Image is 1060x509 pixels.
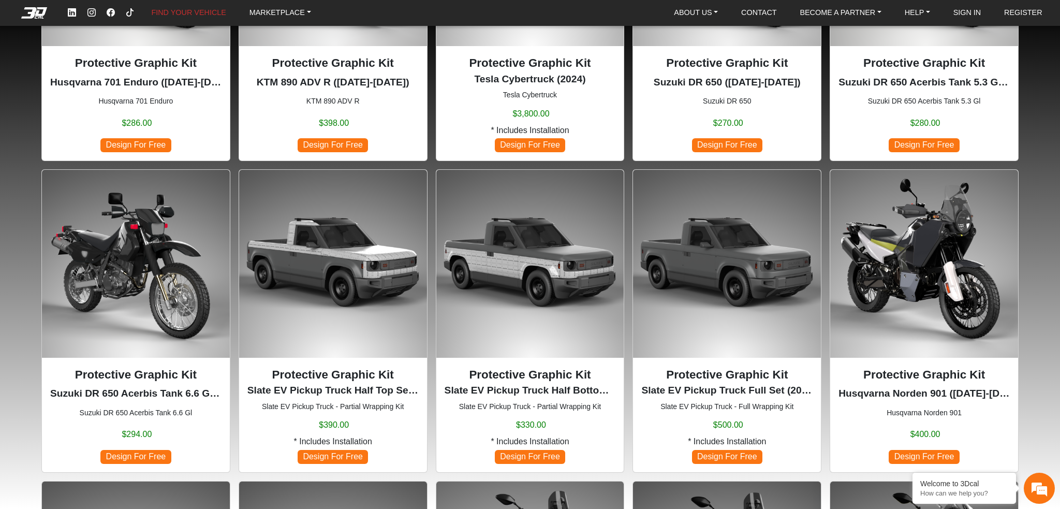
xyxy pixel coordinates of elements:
span: * Includes Installation [294,435,372,448]
span: Design For Free [100,138,171,152]
span: * Includes Installation [688,435,766,448]
div: Minimize live chat window [170,5,195,30]
p: Protective Graphic Kit [641,54,813,72]
div: Slate EV Pickup Truck - Partial Wrapping Kit [239,169,428,473]
span: Design For Free [692,138,762,152]
textarea: Type your message and hit 'Enter' [5,270,197,306]
small: Suzuki DR 650 Acerbis Tank 6.6 Gl [50,408,222,418]
p: Slate EV Pickup Truck Half Bottom Set (2026) [445,383,616,398]
span: Design For Free [298,138,368,152]
small: Slate EV Pickup Truck - Partial Wrapping Kit [445,401,616,412]
span: Design For Free [495,138,565,152]
span: We're online! [60,122,143,220]
p: Protective Graphic Kit [247,54,419,72]
div: Welcome to 3Dcal [920,479,1008,488]
span: Design For Free [100,450,171,464]
p: How can we help you? [920,489,1008,497]
small: Suzuki DR 650 [641,96,813,107]
a: BECOME A PARTNER [796,5,885,21]
p: Husqvarna Norden 901 (2021-2024) [838,386,1010,401]
small: Suzuki DR 650 Acerbis Tank 5.3 Gl [838,96,1010,107]
span: $280.00 [910,117,940,129]
span: Design For Free [298,450,368,464]
small: Slate EV Pickup Truck - Partial Wrapping Kit [247,401,419,412]
img: Norden 901null2021-2024 [830,170,1018,358]
p: Protective Graphic Kit [50,54,222,72]
small: Husqvarna 701 Enduro [50,96,222,107]
p: Suzuki DR 650 Acerbis Tank 6.6 Gl (1996-2024) [50,386,222,401]
span: * Includes Installation [491,124,569,137]
img: EV Pickup TruckHalf Top Set2026 [239,170,427,358]
p: Protective Graphic Kit [838,54,1010,72]
span: Design For Free [889,450,959,464]
small: Slate EV Pickup Truck - Full Wrapping Kit [641,401,813,412]
a: MARKETPLACE [245,5,315,21]
p: Protective Graphic Kit [445,366,616,384]
span: $286.00 [122,117,152,129]
div: Husqvarna Norden 901 [830,169,1019,473]
span: $270.00 [713,117,743,129]
div: Chat with us now [69,54,189,68]
p: Protective Graphic Kit [247,366,419,384]
p: Tesla Cybertruck (2024) [445,72,616,87]
div: Slate EV Pickup Truck - Partial Wrapping Kit [436,169,625,473]
div: FAQs [69,306,134,338]
span: Conversation [5,324,69,331]
p: Protective Graphic Kit [50,366,222,384]
p: Suzuki DR 650 Acerbis Tank 5.3 Gl (1996-2024) [838,75,1010,90]
span: $500.00 [713,419,743,431]
p: Slate EV Pickup Truck Half Top Set (2026) [247,383,419,398]
span: Design For Free [889,138,959,152]
p: Suzuki DR 650 (1996-2024) [641,75,813,90]
a: CONTACT [737,5,781,21]
span: $294.00 [122,428,152,441]
span: Design For Free [495,450,565,464]
img: DR 650Acerbis Tank 6.6 Gl1996-2024 [42,170,230,358]
span: $398.00 [319,117,349,129]
small: KTM 890 ADV R [247,96,419,107]
div: Articles [133,306,197,338]
span: $330.00 [516,419,546,431]
p: Protective Graphic Kit [838,366,1010,384]
img: EV Pickup TruckHalf Bottom Set2026 [436,170,624,358]
p: Protective Graphic Kit [641,366,813,384]
span: * Includes Installation [491,435,569,448]
small: Tesla Cybertruck [445,90,616,100]
a: REGISTER [1000,5,1047,21]
a: SIGN IN [949,5,985,21]
span: Design For Free [692,450,762,464]
div: Slate EV Pickup Truck - Full Wrapping Kit [632,169,821,473]
span: $3,800.00 [512,108,549,120]
div: Navigation go back [11,53,27,69]
img: EV Pickup Truck Full Set2026 [633,170,821,358]
span: $400.00 [910,428,940,441]
p: Protective Graphic Kit [445,54,616,72]
a: FIND YOUR VEHICLE [147,5,230,21]
a: HELP [901,5,934,21]
small: Husqvarna Norden 901 [838,408,1010,418]
span: $390.00 [319,419,349,431]
p: KTM 890 ADV R (2023-2025) [247,75,419,90]
div: Suzuki DR 650 Acerbis Tank 6.6 Gl [41,169,230,473]
p: Slate EV Pickup Truck Full Set (2026) [641,383,813,398]
a: ABOUT US [670,5,722,21]
p: Husqvarna 701 Enduro (2016-2024) [50,75,222,90]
